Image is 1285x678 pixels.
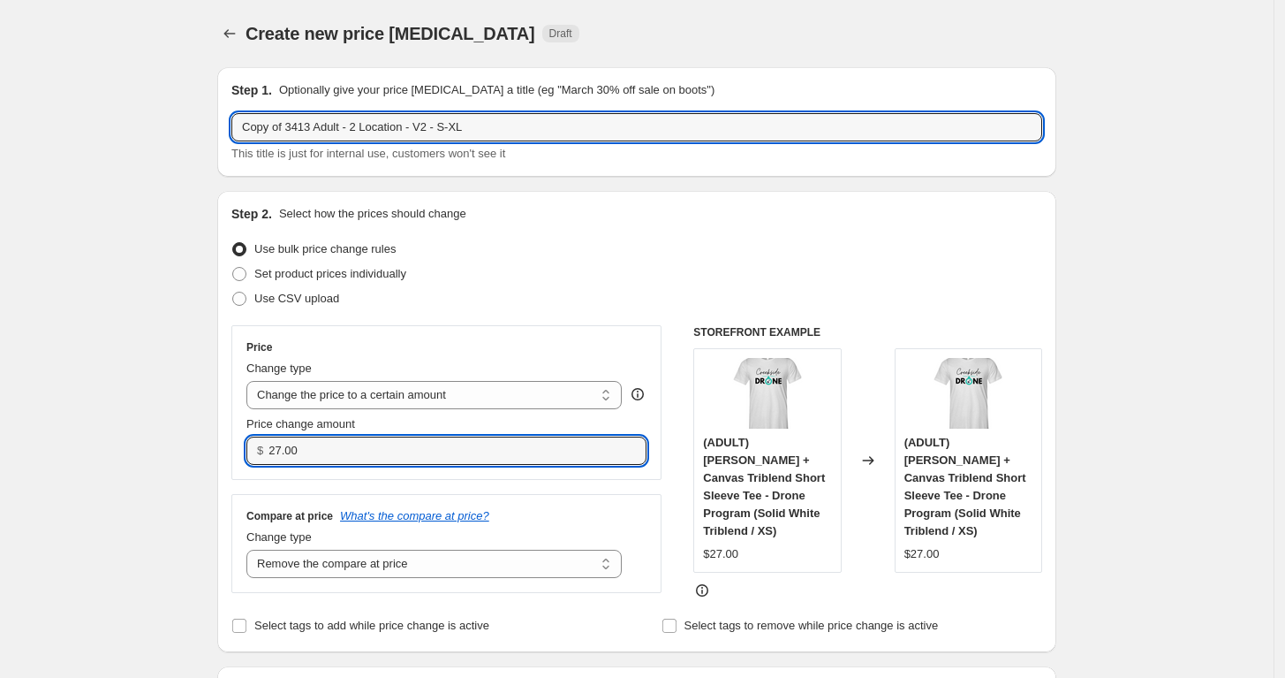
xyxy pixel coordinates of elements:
[246,530,312,544] span: Change type
[904,436,1026,537] span: (ADULT) [PERSON_NAME] + Canvas Triblend Short Sleeve Tee - Drone Program (Solid White Triblend / XS)
[703,545,738,563] div: $27.00
[246,340,272,354] h3: Price
[217,21,242,46] button: Price change jobs
[279,205,466,223] p: Select how the prices should change
[231,81,272,99] h2: Step 1.
[246,417,355,430] span: Price change amount
[684,619,939,632] span: Select tags to remove while price change is active
[693,325,1042,339] h6: STOREFRONT EXAMPLE
[340,509,489,522] button: What's the compare at price?
[246,362,312,375] span: Change type
[254,267,406,280] span: Set product prices individually
[933,358,1003,429] img: fabdae31-1c35-4a69-9d7f-b690e6c41f02-821267-front-solid-white-triblend-zoom_80x.png
[254,292,339,305] span: Use CSV upload
[246,509,333,523] h3: Compare at price
[231,205,272,223] h2: Step 2.
[629,385,646,403] div: help
[732,358,803,429] img: fabdae31-1c35-4a69-9d7f-b690e6c41f02-821267-front-solid-white-triblend-zoom_80x.png
[268,437,619,465] input: 80.00
[231,113,1042,141] input: 30% off holiday sale
[231,147,505,160] span: This title is just for internal use, customers won't see it
[703,436,825,537] span: (ADULT) [PERSON_NAME] + Canvas Triblend Short Sleeve Tee - Drone Program (Solid White Triblend / XS)
[904,545,940,563] div: $27.00
[246,24,535,43] span: Create new price [MEDICAL_DATA]
[549,27,572,41] span: Draft
[254,242,396,255] span: Use bulk price change rules
[254,619,489,632] span: Select tags to add while price change is active
[279,81,714,99] p: Optionally give your price [MEDICAL_DATA] a title (eg "March 30% off sale on boots")
[257,444,263,457] span: $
